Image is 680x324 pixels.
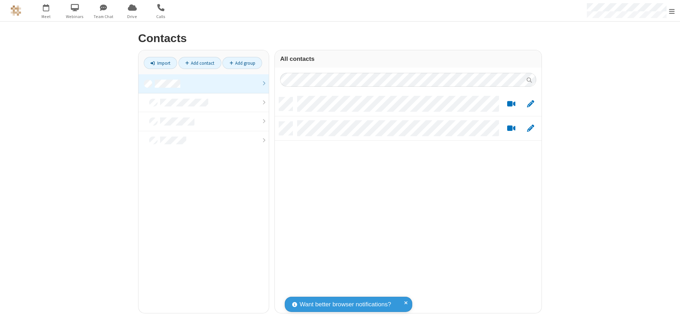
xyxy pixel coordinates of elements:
span: Meet [33,13,59,20]
a: Add group [222,57,262,69]
a: Import [144,57,177,69]
span: Webinars [62,13,88,20]
button: Start a video meeting [504,124,518,133]
img: QA Selenium DO NOT DELETE OR CHANGE [11,5,21,16]
span: Team Chat [90,13,117,20]
span: Calls [148,13,174,20]
button: Edit [523,124,537,133]
h2: Contacts [138,32,542,45]
h3: All contacts [280,56,536,62]
button: Edit [523,100,537,109]
button: Start a video meeting [504,100,518,109]
span: Drive [119,13,146,20]
a: Add contact [178,57,221,69]
span: Want better browser notifications? [300,300,391,309]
